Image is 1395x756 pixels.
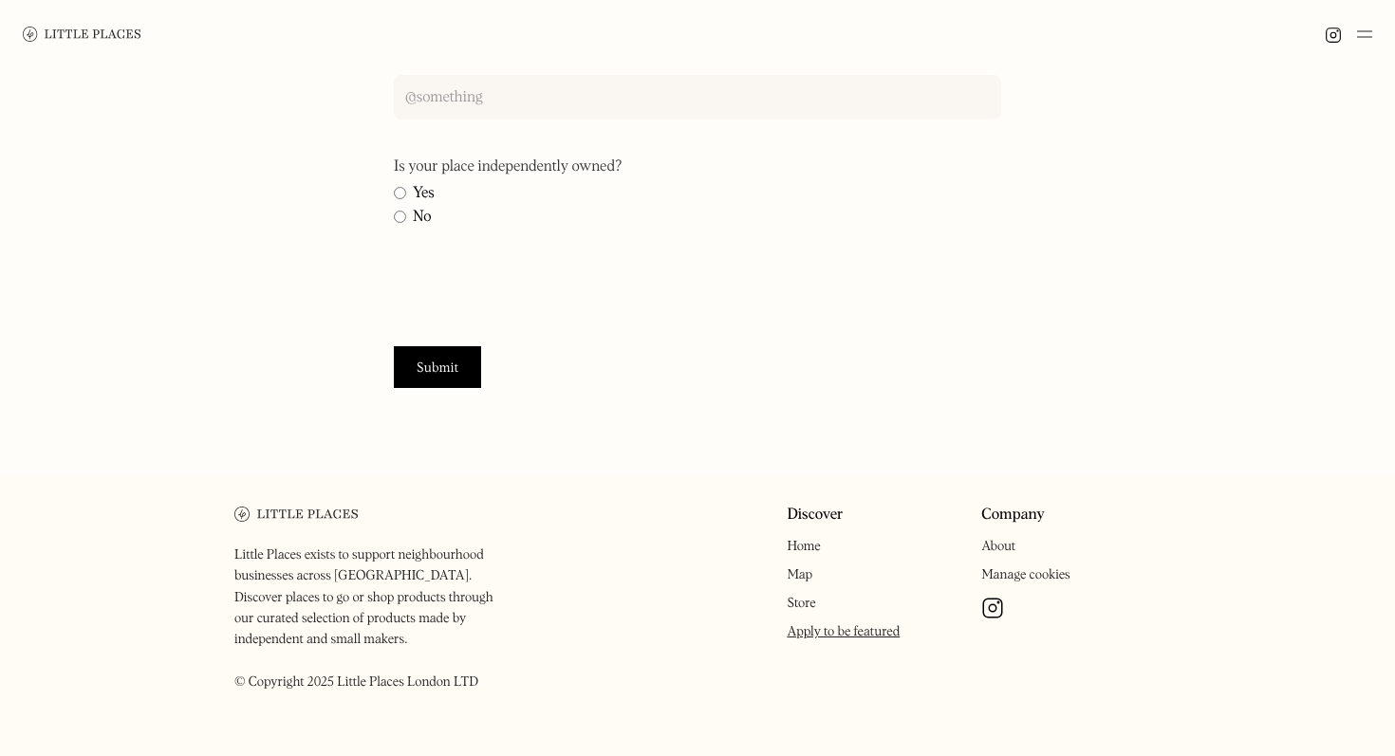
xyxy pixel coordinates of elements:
input: @something [394,75,1001,120]
a: About [981,540,1015,553]
span: No [413,208,432,227]
input: No [394,211,406,223]
a: Store [787,597,815,610]
input: Submit [394,346,481,388]
p: Little Places exists to support neighbourhood businesses across [GEOGRAPHIC_DATA]. Discover place... [234,544,512,693]
span: Yes [413,184,435,203]
input: Yes [394,187,406,199]
a: Apply to be featured [787,625,900,638]
a: Manage cookies [981,568,1070,581]
a: Home [787,540,820,553]
a: Discover [787,507,843,525]
a: Company [981,507,1045,525]
label: Is your place independently owned? [394,157,1001,176]
a: Map [787,568,812,581]
iframe: reCAPTCHA [394,265,682,339]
